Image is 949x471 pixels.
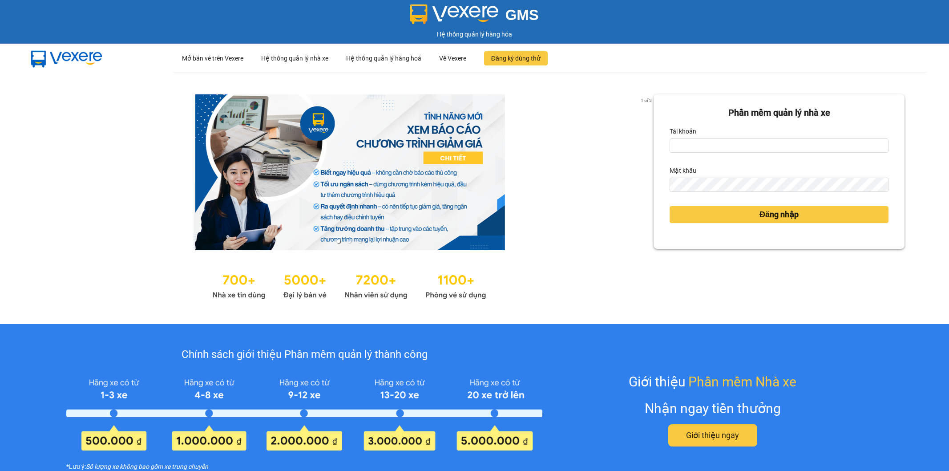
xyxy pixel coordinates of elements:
span: Giới thiệu ngay [686,429,739,442]
li: slide item 2 [347,240,351,243]
img: policy-intruduce-detail.png [66,374,542,451]
button: Giới thiệu ngay [668,424,757,447]
div: Giới thiệu [629,371,796,392]
div: Về Vexere [439,44,466,73]
button: Đăng nhập [670,206,888,223]
li: slide item 1 [337,240,340,243]
div: Hệ thống quản lý hàng hoá [346,44,421,73]
div: Hệ thống quản lý nhà xe [261,44,328,73]
button: Đăng ký dùng thử [484,51,548,65]
div: Phần mềm quản lý nhà xe [670,106,888,120]
img: logo 2 [410,4,498,24]
button: next slide / item [641,94,654,250]
input: Tài khoản [670,138,888,153]
div: Chính sách giới thiệu Phần mềm quản lý thành công [66,346,542,363]
div: Nhận ngay tiền thưởng [645,398,781,419]
a: GMS [410,13,539,20]
span: GMS [505,7,539,23]
button: previous slide / item [44,94,57,250]
input: Mật khẩu [670,178,888,192]
label: Tài khoản [670,124,696,138]
div: Mở bán vé trên Vexere [182,44,243,73]
p: 1 of 3 [638,94,654,106]
label: Mật khẩu [670,163,696,178]
span: Đăng ký dùng thử [491,53,541,63]
div: Hệ thống quản lý hàng hóa [2,29,947,39]
img: Statistics.png [212,268,486,302]
li: slide item 3 [358,240,362,243]
img: mbUUG5Q.png [22,44,111,73]
span: Phần mềm Nhà xe [688,371,796,392]
span: Đăng nhập [759,208,799,221]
